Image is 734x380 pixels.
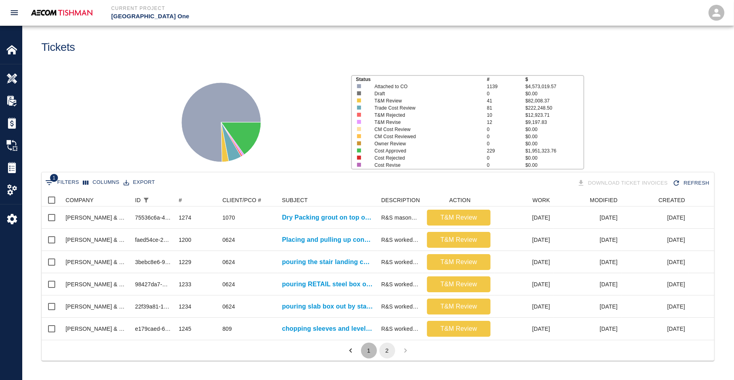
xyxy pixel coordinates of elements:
[525,90,583,97] p: $0.00
[430,324,487,334] p: T&M Review
[487,140,525,147] p: 0
[576,176,671,190] div: Tickets download in groups of 15
[375,162,476,169] p: Cost Revise
[487,76,525,83] p: #
[131,194,175,206] div: ID
[375,112,476,119] p: T&M Rejected
[282,302,373,311] a: pouring slab box out by stair #13 on level #3, abandoned misc metal chopouts for a canopy
[135,325,171,333] div: e179caed-6daa-4f63-8ea8-cb005cd8cd4b
[622,206,689,229] div: [DATE]
[66,280,127,288] div: Roger & Sons Concrete
[622,273,689,295] div: [DATE]
[622,194,689,206] div: CREATED
[494,295,554,318] div: [DATE]
[66,303,127,311] div: Roger & Sons Concrete
[430,235,487,245] p: T&M Review
[379,343,395,359] button: page 2
[494,251,554,273] div: [DATE]
[66,214,127,222] div: Roger & Sons Concrete
[179,194,182,206] div: #
[179,325,191,333] div: 1245
[66,258,127,266] div: Roger & Sons Concrete
[111,12,410,21] p: [GEOGRAPHIC_DATA] One
[671,176,713,190] button: Refresh
[375,147,476,154] p: Cost Approved
[554,229,622,251] div: [DATE]
[525,76,583,83] p: $
[278,194,377,206] div: SUBJECT
[343,343,359,359] button: Go to previous page
[28,7,95,18] img: AECOM Tishman
[525,112,583,119] p: $12,923.71
[554,273,622,295] div: [DATE]
[342,343,415,359] nav: pagination navigation
[135,236,171,244] div: faed54ce-24b8-4fef-9808-25991188b14f
[282,194,308,206] div: SUBJECT
[375,119,476,126] p: T&M Revise
[5,3,24,22] button: open drawer
[487,104,525,112] p: 81
[62,194,131,206] div: COMPANY
[494,273,554,295] div: [DATE]
[381,325,419,333] div: R&S worked on chopping sleeves and level to floor height, Spotter on L2 cleaning debris for HHS4/...
[381,303,419,311] div: R&S worked on pouring slab box out by stair #13 on level #3, abandoned misc metal chopouts for a ...
[282,324,373,334] a: chopping sleeves and level to floor height, Spotter on L2 cleaning debris for HHS4/L3- Air France...
[525,97,583,104] p: $82,008.37
[375,104,476,112] p: Trade Cost Review
[525,154,583,162] p: $0.00
[81,176,122,189] button: Select columns
[356,76,487,83] p: Status
[135,214,171,222] div: 75536c6a-42bd-43cb-999e-22d8a714590f
[381,214,419,222] div: R&S masons worked on Dry Packing grout on top of beams for Column line E18/EC, E/26 E/C Breakdown...
[381,236,419,244] div: R&S worked on reconnecting hoses for leave outs and concrete pump, placing and pulling up concret...
[381,258,419,266] div: R&S worked on pouring stair landing chopped out in ticket booth two on level #3. This was origina...
[622,295,689,318] div: [DATE]
[430,213,487,222] p: T&M Review
[66,325,127,333] div: Roger & Sons Concrete
[135,258,171,266] div: 3bebc8e6-9ceb-4499-976c-ec0ffcf67a18
[494,318,554,340] div: [DATE]
[622,251,689,273] div: [DATE]
[525,104,583,112] p: $222,248.50
[487,147,525,154] p: 229
[622,229,689,251] div: [DATE]
[525,147,583,154] p: $1,951,323.76
[222,280,235,288] div: 0624
[222,258,235,266] div: 0624
[361,343,377,359] button: Go to page 1
[66,236,127,244] div: Roger & Sons Concrete
[430,302,487,311] p: T&M Review
[282,280,373,289] p: pouring RETAIL steel box on level #3, western most retail space in HHS1 that was previously chopp...
[218,194,278,206] div: CLIENT/PCO #
[381,194,420,206] div: DESCRIPTION
[375,133,476,140] p: CM Cost Reviewed
[590,194,618,206] div: MODIFIED
[282,213,373,222] p: Dry Packing grout on top of beams for Column line E18/EC, E/26 E/C
[111,5,410,12] p: Current Project
[282,257,373,267] p: pouring the stair landing chopped out in ticket booth two on level #3. This was originally choppe...
[135,280,171,288] div: 98427da7-efbc-4478-8c48-859edf1c244f
[222,214,235,222] div: 1070
[487,126,525,133] p: 0
[375,126,476,133] p: CM Cost Review
[135,194,141,206] div: ID
[179,258,191,266] div: 1229
[694,342,734,380] div: Chat Widget
[179,303,191,311] div: 1234
[554,194,622,206] div: MODIFIED
[141,195,152,206] div: 1 active filter
[43,176,81,189] button: Show filters
[423,194,494,206] div: ACTION
[554,318,622,340] div: [DATE]
[377,194,423,206] div: DESCRIPTION
[141,195,152,206] button: Show filters
[494,206,554,229] div: [DATE]
[525,126,583,133] p: $0.00
[41,41,75,54] h1: Tickets
[525,133,583,140] p: $0.00
[487,119,525,126] p: 12
[282,235,373,245] a: Placing and pulling up concrete for masons, transporting motor buggies to place concrete on L3 le...
[179,280,191,288] div: 1233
